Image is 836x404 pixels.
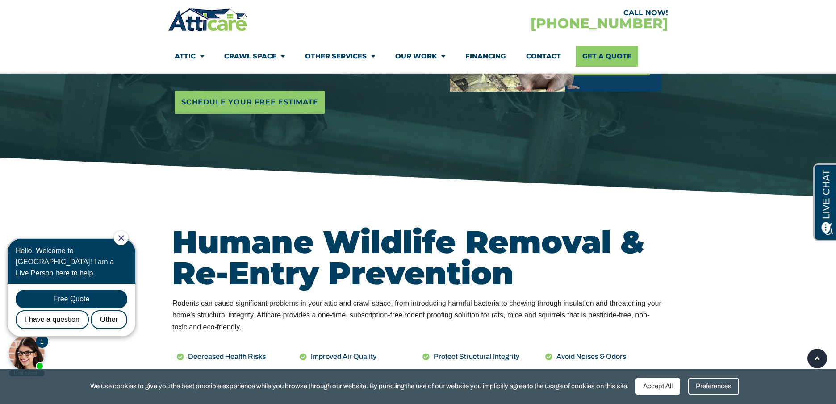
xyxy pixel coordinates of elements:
[465,46,506,67] a: Financing
[4,230,147,377] iframe: Chat Invitation
[305,46,375,67] a: Other Services
[395,46,445,67] a: Our Work
[309,351,376,362] span: Improved Air Quality
[418,9,668,17] div: CALL NOW!
[22,7,72,18] span: Opens a chat window
[576,46,638,67] a: Get A Quote
[181,95,318,109] span: Schedule Your Free Estimate
[172,298,664,333] div: Rodents can cause significant problems in your attic and crawl space, from introducing harmful ba...
[635,378,680,395] div: Accept All
[175,91,325,114] a: Schedule Your Free Estimate
[554,351,626,362] span: Avoid Noises & Odors
[175,46,661,67] nav: Menu
[186,351,266,362] span: Decreased Health Risks
[90,381,629,392] span: We use cookies to give you the best possible experience while you browse through our website. By ...
[172,226,664,289] h2: Humane Wildlife Removal & Re-Entry Prevention
[688,378,739,395] div: Preferences
[224,46,285,67] a: Crawl Space
[431,351,519,362] span: Protect Structural Integrity
[175,46,204,67] a: Attic
[526,46,561,67] a: Contact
